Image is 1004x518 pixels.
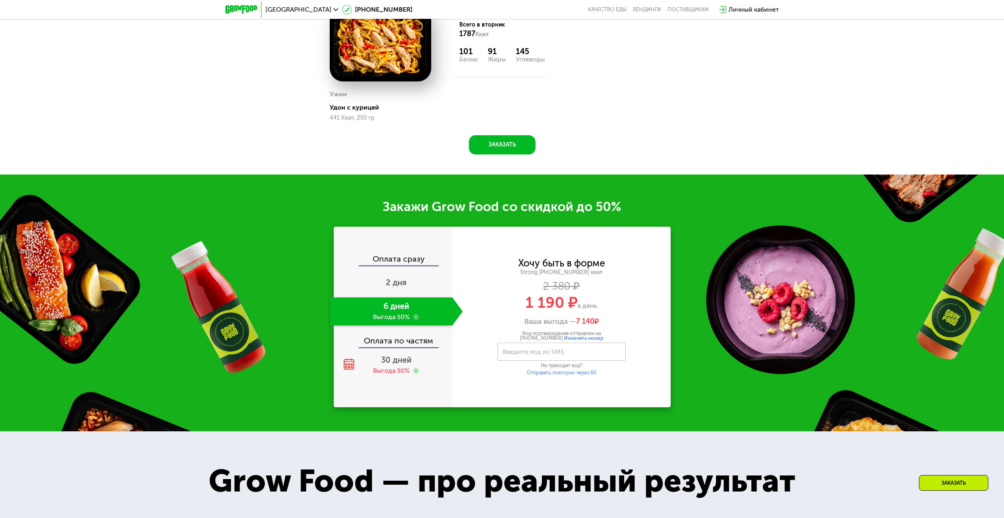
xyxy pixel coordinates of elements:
div: Оплата сразу [335,255,452,265]
span: [GEOGRAPHIC_DATA] [266,6,331,13]
div: Всего в вторник [459,21,545,39]
div: Код подтверждения отправлен на [PHONE_NUMBER]. [497,331,626,341]
div: 91 [488,47,506,56]
span: 1 190 ₽ [525,293,578,312]
div: Белки [459,56,478,63]
span: 1787 [459,29,475,38]
div: Ужин [330,88,347,100]
div: 145 [516,47,545,56]
a: Вендинги [633,6,661,13]
div: Удон с курицей [330,104,438,112]
span: 2 дня [386,278,407,287]
label: Введите код из SMS [503,349,564,354]
div: Заказать [919,475,988,491]
span: 30 дней [381,355,412,365]
div: Strong [PHONE_NUMBER] ккал [452,269,671,276]
a: Качество еды [588,6,627,13]
div: Углеводы [516,56,545,63]
button: Заказать [469,135,535,154]
div: 2 380 ₽ [452,282,671,291]
div: Grow Food — про реальный результат [186,457,818,505]
span: Ккал [475,31,489,38]
div: Оплата по частям [335,329,452,347]
span: в день [578,302,597,309]
div: Выгода 50% [373,366,410,375]
div: 101 [459,47,478,56]
a: [PHONE_NUMBER] [342,5,412,14]
div: поставщикам [667,6,709,13]
span: 7 140 [576,317,594,326]
div: Ваша выгода — [452,317,671,326]
div: 441 Ккал, 250 гр [330,115,431,121]
div: Хочу быть в форме [518,259,605,268]
span: ₽ [576,317,599,326]
div: Жиры [488,56,506,63]
div: Не приходит код? [497,363,626,368]
div: Отправить повторно через 60 [497,370,626,375]
div: Личный кабинет [728,5,779,14]
span: Изменить номер [564,335,603,341]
